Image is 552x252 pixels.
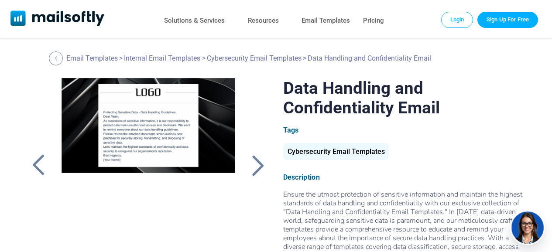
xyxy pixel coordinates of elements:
[477,12,538,27] a: Trial
[124,54,200,62] a: Internal Email Templates
[247,154,269,177] a: Back
[441,12,473,27] a: Login
[164,14,225,27] a: Solutions & Services
[49,51,65,65] a: Back
[207,54,302,62] a: Cybersecurity Email Templates
[302,14,350,27] a: Email Templates
[283,143,389,160] div: Cybersecurity Email Templates
[10,10,104,27] a: Mailsoftly
[283,173,525,181] div: Description
[66,54,118,62] a: Email Templates
[363,14,384,27] a: Pricing
[283,151,389,155] a: Cybersecurity Email Templates
[283,126,525,134] div: Tags
[283,78,525,117] h1: Data Handling and Confidentiality Email
[248,14,279,27] a: Resources
[27,154,49,177] a: Back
